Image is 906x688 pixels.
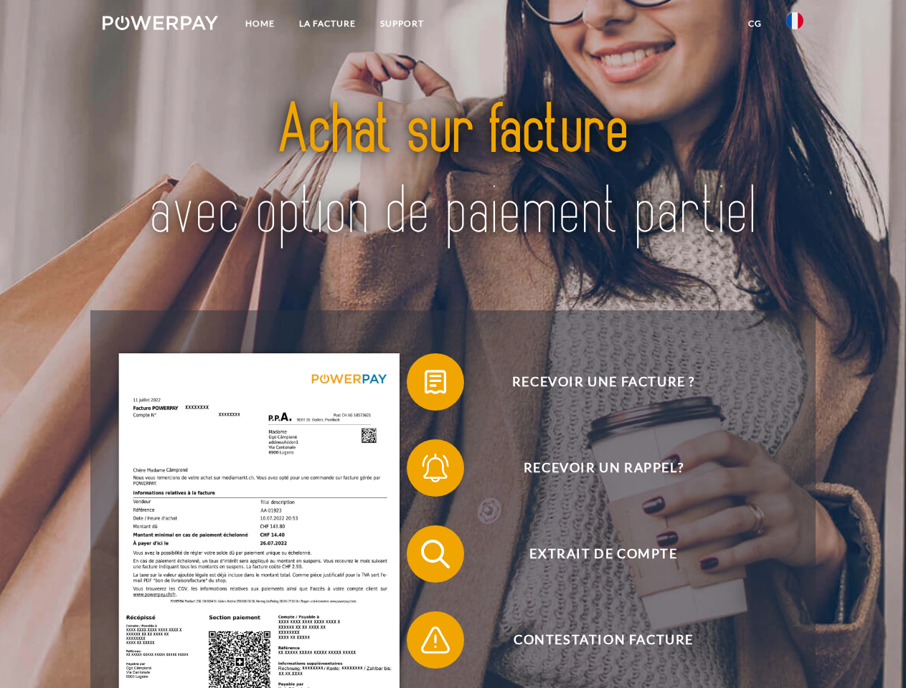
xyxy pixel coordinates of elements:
[428,439,779,497] span: Recevoir un rappel?
[417,536,453,572] img: qb_search.svg
[407,611,780,669] button: Contestation Facture
[233,11,287,37] a: Home
[428,353,779,411] span: Recevoir une facture ?
[428,525,779,583] span: Extrait de compte
[137,69,769,274] img: title-powerpay_fr.svg
[417,364,453,400] img: qb_bill.svg
[407,439,780,497] button: Recevoir un rappel?
[287,11,368,37] a: LA FACTURE
[786,12,803,29] img: fr
[428,611,779,669] span: Contestation Facture
[736,11,774,37] a: CG
[103,16,218,30] img: logo-powerpay-white.svg
[407,525,780,583] button: Extrait de compte
[368,11,436,37] a: Support
[417,622,453,658] img: qb_warning.svg
[417,450,453,486] img: qb_bell.svg
[407,353,780,411] button: Recevoir une facture ?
